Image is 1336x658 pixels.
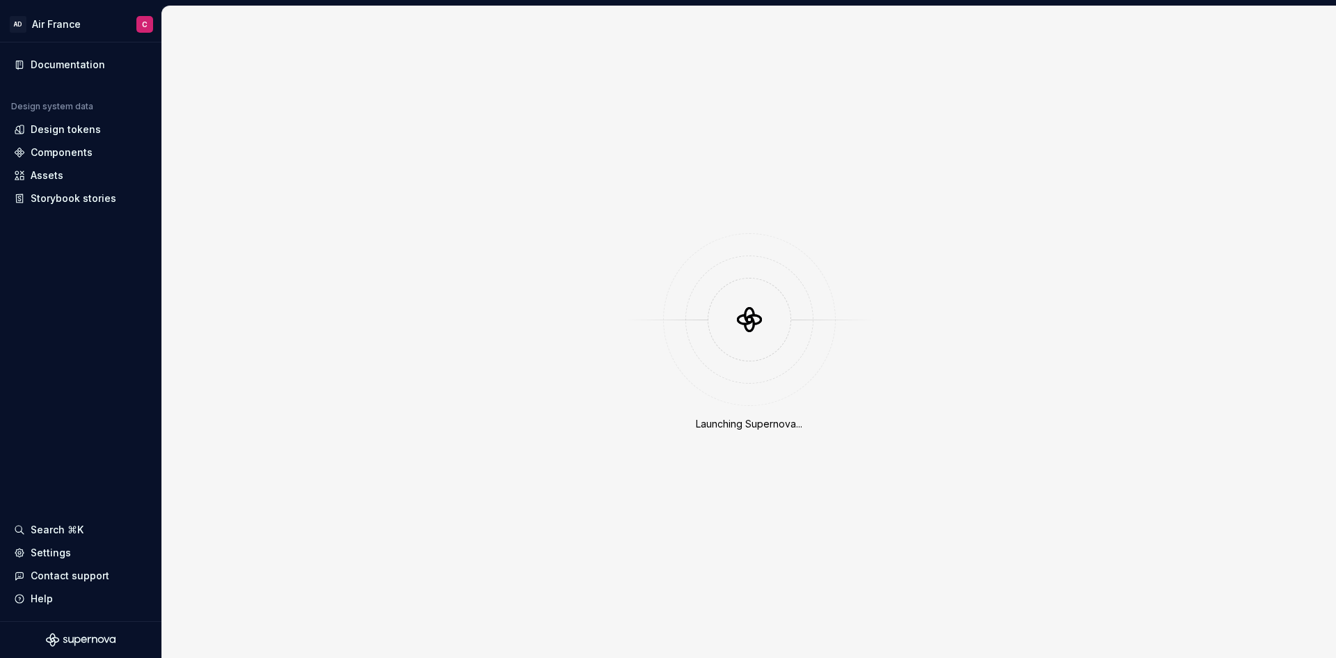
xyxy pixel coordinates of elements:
[8,164,153,187] a: Assets
[31,169,63,182] div: Assets
[8,54,153,76] a: Documentation
[46,633,116,647] svg: Supernova Logo
[696,417,802,431] div: Launching Supernova...
[31,592,53,606] div: Help
[8,118,153,141] a: Design tokens
[31,191,116,205] div: Storybook stories
[8,588,153,610] button: Help
[8,187,153,210] a: Storybook stories
[142,19,148,30] div: C
[32,17,81,31] div: Air France
[31,546,71,560] div: Settings
[8,565,153,587] button: Contact support
[31,146,93,159] div: Components
[31,569,109,583] div: Contact support
[31,123,101,136] div: Design tokens
[8,542,153,564] a: Settings
[10,16,26,33] div: AD
[11,101,93,112] div: Design system data
[8,519,153,541] button: Search ⌘K
[8,141,153,164] a: Components
[31,523,83,537] div: Search ⌘K
[3,9,159,39] button: ADAir FranceC
[31,58,105,72] div: Documentation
